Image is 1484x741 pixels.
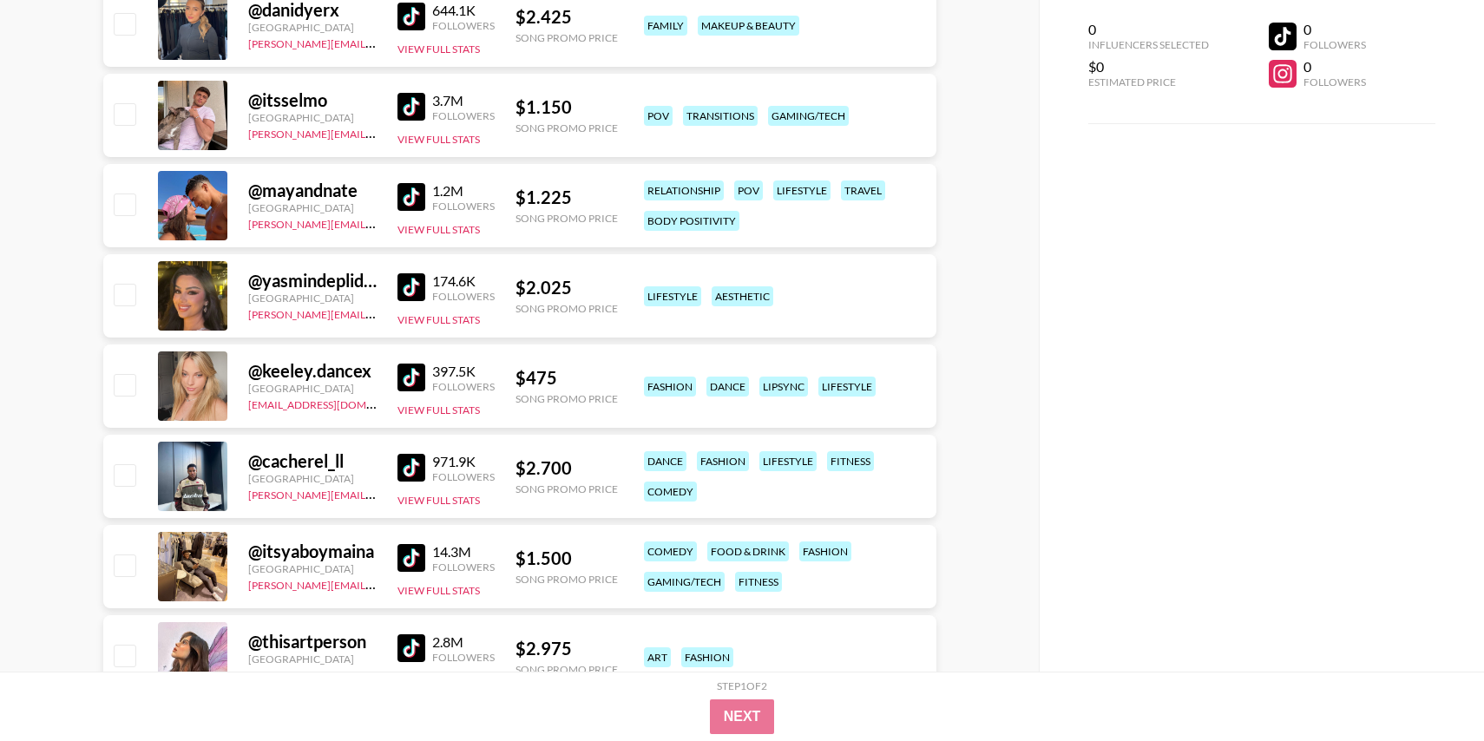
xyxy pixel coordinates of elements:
[681,647,733,667] div: fashion
[759,377,808,397] div: lipsync
[432,19,495,32] div: Followers
[397,313,480,326] button: View Full Stats
[248,305,505,321] a: [PERSON_NAME][EMAIL_ADDRESS][DOMAIN_NAME]
[248,180,377,201] div: @ mayandnate
[248,541,377,562] div: @ itsyaboymaina
[515,6,618,28] div: $ 2.425
[644,286,701,306] div: lifestyle
[515,277,618,298] div: $ 2.025
[432,290,495,303] div: Followers
[248,124,505,141] a: [PERSON_NAME][EMAIL_ADDRESS][DOMAIN_NAME]
[397,273,425,301] img: TikTok
[773,180,831,200] div: lifestyle
[1088,21,1209,38] div: 0
[248,472,377,485] div: [GEOGRAPHIC_DATA]
[432,633,495,651] div: 2.8M
[397,584,480,597] button: View Full Stats
[644,377,696,397] div: fashion
[515,663,618,676] div: Song Promo Price
[248,292,377,305] div: [GEOGRAPHIC_DATA]
[432,109,495,122] div: Followers
[683,106,758,126] div: transitions
[818,377,876,397] div: lifestyle
[432,470,495,483] div: Followers
[644,16,687,36] div: family
[735,572,782,592] div: fitness
[1303,58,1366,75] div: 0
[698,16,799,36] div: makeup & beauty
[432,651,495,664] div: Followers
[432,543,495,561] div: 14.3M
[1088,38,1209,51] div: Influencers Selected
[644,572,725,592] div: gaming/tech
[1088,75,1209,89] div: Estimated Price
[248,575,505,592] a: [PERSON_NAME][EMAIL_ADDRESS][DOMAIN_NAME]
[248,450,377,472] div: @ cacherel_ll
[248,111,377,124] div: [GEOGRAPHIC_DATA]
[1303,75,1366,89] div: Followers
[768,106,849,126] div: gaming/tech
[644,106,673,126] div: pov
[397,454,425,482] img: TikTok
[515,573,618,586] div: Song Promo Price
[515,392,618,405] div: Song Promo Price
[515,482,618,495] div: Song Promo Price
[515,96,618,118] div: $ 1.150
[515,638,618,659] div: $ 2.975
[644,451,686,471] div: dance
[248,562,377,575] div: [GEOGRAPHIC_DATA]
[397,634,425,662] img: TikTok
[515,367,618,389] div: $ 475
[397,364,425,391] img: TikTok
[515,457,618,479] div: $ 2.700
[644,211,739,231] div: body positivity
[397,544,425,572] img: TikTok
[248,201,377,214] div: [GEOGRAPHIC_DATA]
[515,302,618,315] div: Song Promo Price
[1397,654,1463,720] iframe: Drift Widget Chat Controller
[515,31,618,44] div: Song Promo Price
[248,360,377,382] div: @ keeley.dancex
[248,395,423,411] a: [EMAIL_ADDRESS][DOMAIN_NAME]
[827,451,874,471] div: fitness
[759,451,817,471] div: lifestyle
[248,34,505,50] a: [PERSON_NAME][EMAIL_ADDRESS][DOMAIN_NAME]
[397,223,480,236] button: View Full Stats
[248,270,377,292] div: @ yasmindeplidge
[697,451,749,471] div: fashion
[248,89,377,111] div: @ itsselmo
[515,121,618,134] div: Song Promo Price
[1088,58,1209,75] div: $0
[1303,38,1366,51] div: Followers
[432,453,495,470] div: 971.9K
[644,180,724,200] div: relationship
[397,3,425,30] img: TikTok
[1303,21,1366,38] div: 0
[644,647,671,667] div: art
[432,182,495,200] div: 1.2M
[841,180,885,200] div: travel
[248,214,505,231] a: [PERSON_NAME][EMAIL_ADDRESS][DOMAIN_NAME]
[397,43,480,56] button: View Full Stats
[397,494,480,507] button: View Full Stats
[432,92,495,109] div: 3.7M
[717,679,767,692] div: Step 1 of 2
[799,541,851,561] div: fashion
[432,561,495,574] div: Followers
[248,382,377,395] div: [GEOGRAPHIC_DATA]
[248,485,505,502] a: [PERSON_NAME][EMAIL_ADDRESS][DOMAIN_NAME]
[432,2,495,19] div: 644.1K
[248,652,377,666] div: [GEOGRAPHIC_DATA]
[712,286,773,306] div: aesthetic
[515,187,618,208] div: $ 1.225
[515,548,618,569] div: $ 1.500
[432,363,495,380] div: 397.5K
[397,403,480,416] button: View Full Stats
[397,133,480,146] button: View Full Stats
[710,699,775,734] button: Next
[515,212,618,225] div: Song Promo Price
[248,631,377,652] div: @ thisartperson
[248,21,377,34] div: [GEOGRAPHIC_DATA]
[432,380,495,393] div: Followers
[397,93,425,121] img: TikTok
